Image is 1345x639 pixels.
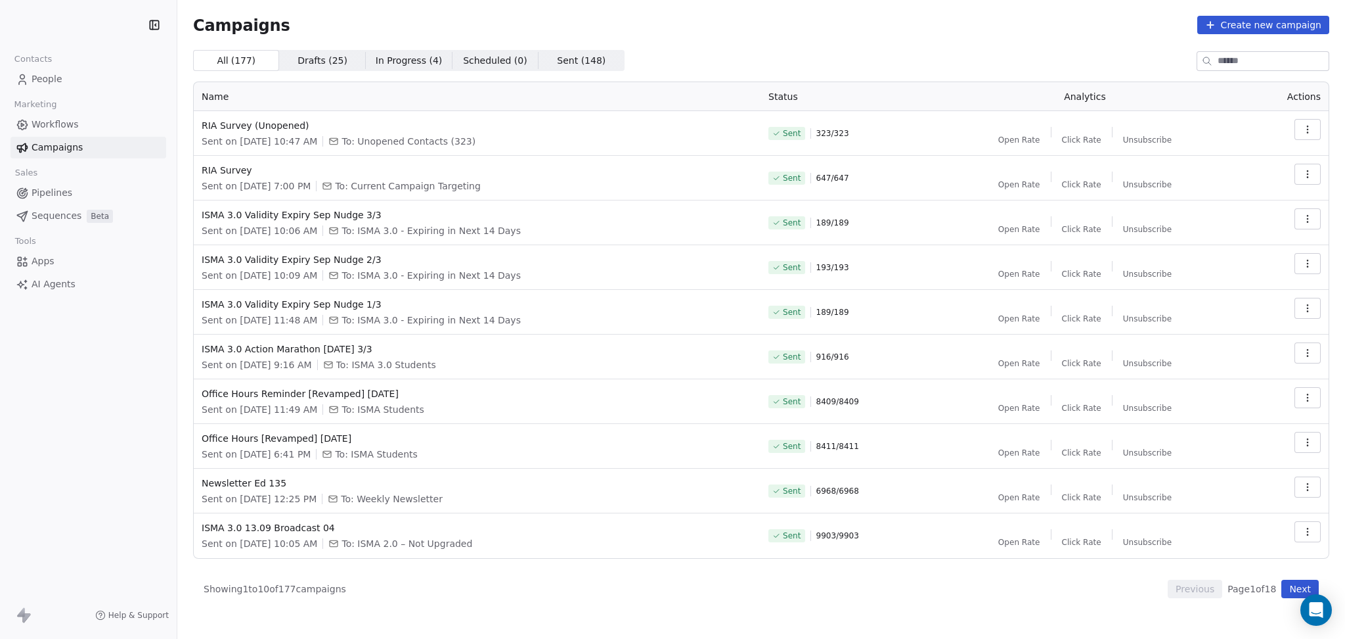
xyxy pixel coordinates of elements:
[202,403,317,416] span: Sent on [DATE] 11:49 AM
[998,403,1040,414] span: Open Rate
[998,537,1040,548] span: Open Rate
[204,582,346,596] span: Showing 1 to 10 of 177 campaigns
[783,352,801,362] span: Sent
[998,314,1040,324] span: Open Rate
[998,448,1040,458] span: Open Rate
[783,173,801,183] span: Sent
[9,231,41,251] span: Tools
[1062,492,1101,503] span: Click Rate
[95,610,169,621] a: Help & Support
[816,486,859,496] span: 6968 / 6968
[816,262,849,273] span: 193 / 193
[32,209,81,223] span: Sequences
[1123,314,1172,324] span: Unsubscribe
[298,54,347,68] span: Drafts ( 25 )
[463,54,527,68] span: Scheduled ( 0 )
[32,141,83,154] span: Campaigns
[335,448,417,461] span: To: ISMA Students
[1168,580,1222,598] button: Previous
[202,119,753,132] span: RIA Survey (Unopened)
[11,250,166,272] a: Apps
[202,358,312,371] span: Sent on [DATE] 9:16 AM
[9,163,43,183] span: Sales
[1245,82,1329,111] th: Actions
[202,537,317,550] span: Sent on [DATE] 10:05 AM
[202,521,753,534] span: ISMA 3.0 13.09 Broadcast 04
[342,314,521,327] span: To: ISMA 3.0 - Expiring in Next 14 Days
[202,448,311,461] span: Sent on [DATE] 6:41 PM
[783,307,801,318] span: Sent
[816,396,859,407] span: 8409 / 8409
[202,432,753,445] span: Office Hours [Revamped] [DATE]
[32,118,79,131] span: Workflows
[202,135,317,148] span: Sent on [DATE] 10:47 AM
[202,343,753,356] span: ISMA 3.0 Action Marathon [DATE] 3/3
[1123,135,1172,145] span: Unsubscribe
[342,269,521,282] span: To: ISMA 3.0 - Expiring in Next 14 Days
[342,537,472,550] span: To: ISMA 2.0 – Not Upgraded
[816,307,849,318] span: 189 / 189
[202,387,753,400] span: Office Hours Reminder [Revamped] [DATE]
[32,277,76,291] span: AI Agents
[783,128,801,139] span: Sent
[783,531,801,541] span: Sent
[342,403,424,416] span: To: ISMA Students
[998,269,1040,279] span: Open Rate
[816,128,849,139] span: 323 / 323
[816,531,859,541] span: 9903 / 9903
[1062,224,1101,235] span: Click Rate
[1197,16,1329,34] button: Create new campaign
[335,179,480,193] span: To: Current Campaign Targeting
[1062,358,1101,369] span: Click Rate
[816,441,859,452] span: 8411 / 8411
[202,314,317,327] span: Sent on [DATE] 11:48 AM
[1123,448,1172,458] span: Unsubscribe
[11,273,166,295] a: AI Agents
[32,186,72,200] span: Pipelines
[816,173,849,183] span: 647 / 647
[1062,135,1101,145] span: Click Rate
[11,182,166,204] a: Pipelines
[11,68,166,90] a: People
[1062,179,1101,190] span: Click Rate
[1123,224,1172,235] span: Unsubscribe
[194,82,761,111] th: Name
[1227,582,1276,596] span: Page 1 of 18
[11,114,166,135] a: Workflows
[202,492,317,506] span: Sent on [DATE] 12:25 PM
[783,486,801,496] span: Sent
[925,82,1245,111] th: Analytics
[336,358,436,371] span: To: ISMA 3.0 Students
[1300,594,1332,626] div: Open Intercom Messenger
[761,82,925,111] th: Status
[193,16,290,34] span: Campaigns
[87,210,113,223] span: Beta
[998,224,1040,235] span: Open Rate
[1062,537,1101,548] span: Click Rate
[202,179,311,193] span: Sent on [DATE] 7:00 PM
[202,224,317,237] span: Sent on [DATE] 10:06 AM
[998,135,1040,145] span: Open Rate
[1123,358,1172,369] span: Unsubscribe
[202,164,753,177] span: RIA Survey
[1123,403,1172,414] span: Unsubscribe
[1123,492,1172,503] span: Unsubscribe
[783,262,801,273] span: Sent
[341,492,443,506] span: To: Weekly Newsletter
[1123,537,1172,548] span: Unsubscribe
[1062,314,1101,324] span: Click Rate
[108,610,169,621] span: Help & Support
[342,135,475,148] span: To: Unopened Contacts (323)
[557,54,606,68] span: Sent ( 148 )
[9,95,62,114] span: Marketing
[998,179,1040,190] span: Open Rate
[1281,580,1319,598] button: Next
[32,254,55,268] span: Apps
[11,205,166,227] a: SequencesBeta
[202,298,753,311] span: ISMA 3.0 Validity Expiry Sep Nudge 1/3
[11,137,166,158] a: Campaigns
[202,208,753,222] span: ISMA 3.0 Validity Expiry Sep Nudge 3/3
[202,269,317,282] span: Sent on [DATE] 10:09 AM
[1123,179,1172,190] span: Unsubscribe
[9,49,58,69] span: Contacts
